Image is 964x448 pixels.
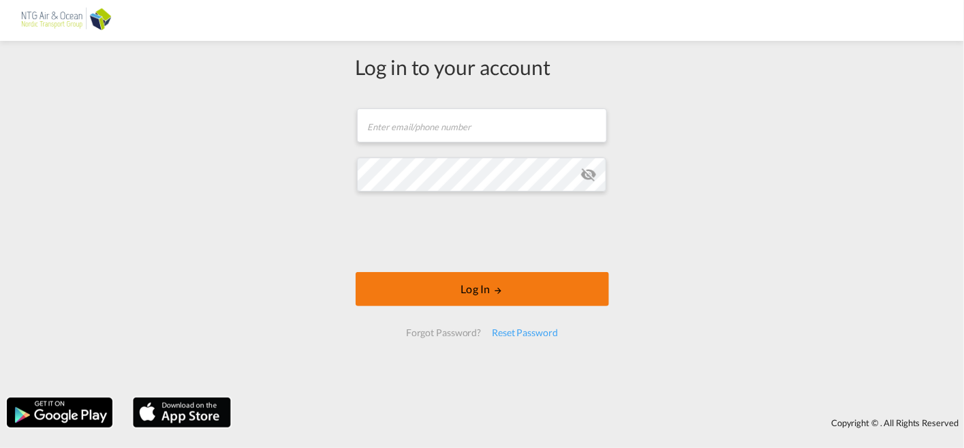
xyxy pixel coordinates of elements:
[580,166,597,183] md-icon: icon-eye-off
[401,320,486,345] div: Forgot Password?
[20,5,112,36] img: af31b1c0b01f11ecbc353f8e72265e29.png
[357,108,607,143] input: Enter email/phone number
[379,205,586,258] iframe: reCAPTCHA
[356,272,609,306] button: LOGIN
[131,396,232,429] img: apple.png
[238,411,964,434] div: Copyright © . All Rights Reserved
[356,53,609,81] div: Log in to your account
[486,320,563,345] div: Reset Password
[5,396,114,429] img: google.png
